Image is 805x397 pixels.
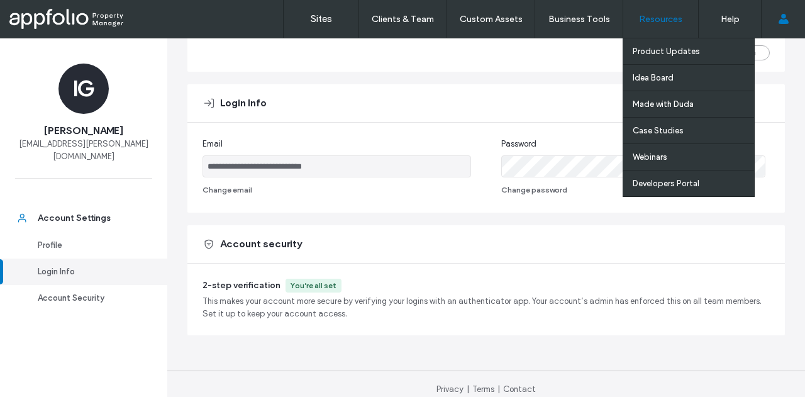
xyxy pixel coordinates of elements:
label: Made with Duda [633,99,694,109]
label: Custom Assets [460,14,523,25]
label: Product Updates [633,47,700,56]
input: Email [203,155,471,177]
div: You’re all set [291,280,336,291]
a: Terms [472,384,494,394]
input: Password [501,155,765,177]
a: Contact [503,384,536,394]
label: Developers Portal [633,179,699,188]
div: Login Info [38,266,141,278]
span: This makes your account more secure by verifying your logins with an authenticator app. Your acco... [203,295,770,320]
div: Account Settings [38,212,141,225]
span: | [497,384,500,394]
label: Webinars [633,152,667,162]
a: Made with Duda [633,91,754,117]
span: Login Info [220,96,267,110]
span: Email [203,138,223,150]
span: Password [501,138,536,150]
div: Account Security [38,292,141,305]
a: Idea Board [633,65,754,91]
label: Clients & Team [372,14,434,25]
span: Account security [220,237,302,251]
a: Webinars [633,144,754,170]
label: Resources [639,14,682,25]
label: Sites [311,13,332,25]
label: Business Tools [548,14,610,25]
span: | [467,384,469,394]
label: Case Studies [633,126,684,135]
span: [EMAIL_ADDRESS][PERSON_NAME][DOMAIN_NAME] [15,138,152,163]
a: Case Studies [633,118,754,143]
a: Product Updates [633,38,754,64]
button: Change email [203,182,252,198]
div: Profile [38,239,141,252]
span: Help [28,9,54,20]
button: Change password [501,182,567,198]
a: Developers Portal [633,171,754,196]
div: IG [58,64,109,114]
label: Help [721,14,740,25]
label: Idea Board [633,73,674,82]
span: [PERSON_NAME] [44,124,123,138]
a: Privacy [436,384,464,394]
span: 2-step verification [203,280,280,291]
